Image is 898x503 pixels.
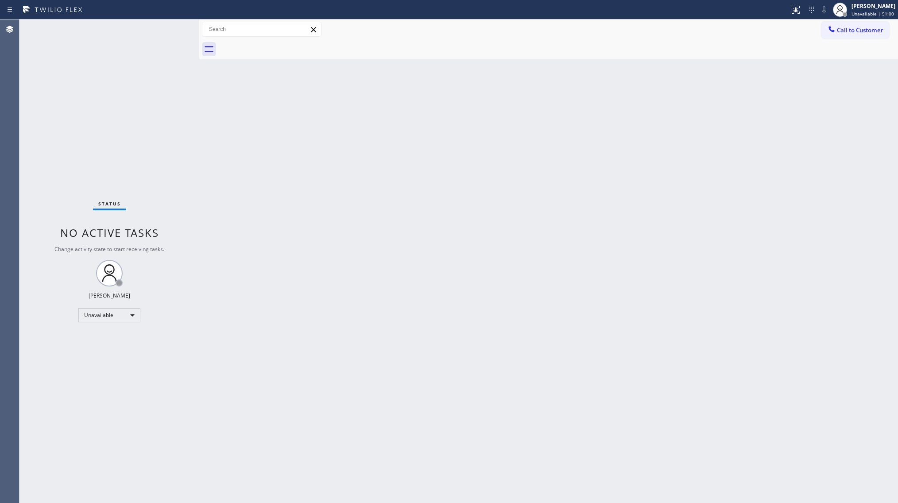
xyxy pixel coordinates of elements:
[78,308,140,322] div: Unavailable
[837,26,883,34] span: Call to Customer
[852,2,895,10] div: [PERSON_NAME]
[54,245,164,253] span: Change activity state to start receiving tasks.
[202,22,321,36] input: Search
[98,201,121,207] span: Status
[89,292,130,299] div: [PERSON_NAME]
[821,22,889,39] button: Call to Customer
[852,11,894,17] span: Unavailable | 51:00
[818,4,830,16] button: Mute
[60,225,159,240] span: No active tasks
